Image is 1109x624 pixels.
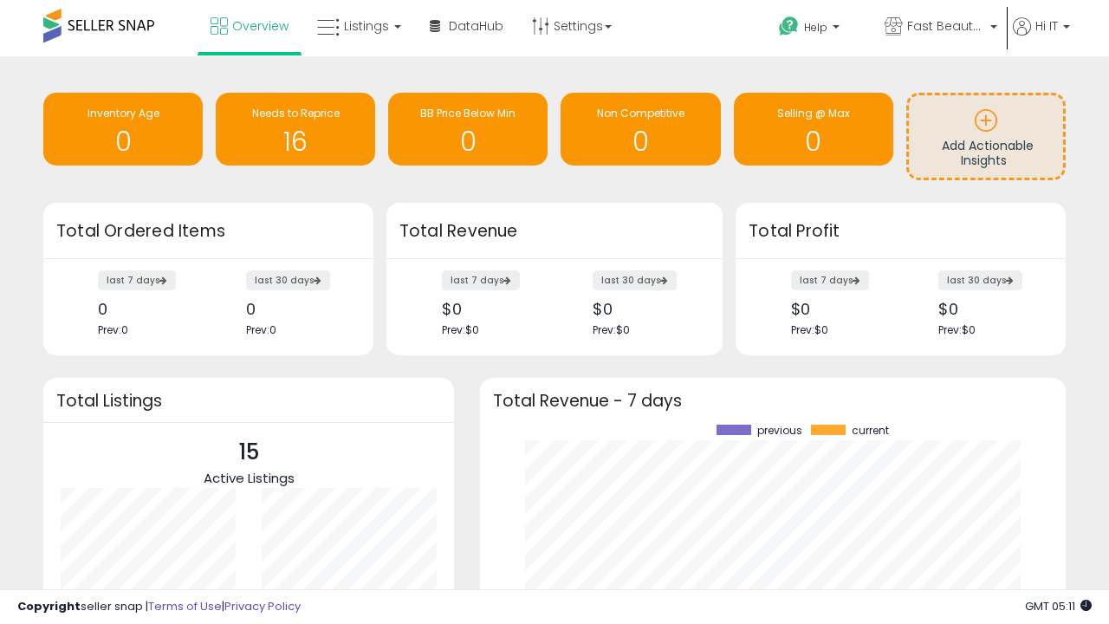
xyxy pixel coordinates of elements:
h1: 0 [397,127,539,156]
a: Non Competitive 0 [561,93,720,166]
label: last 7 days [791,270,869,290]
span: Active Listings [204,469,295,487]
h3: Total Listings [56,394,441,407]
div: 0 [98,300,195,318]
a: Needs to Reprice 16 [216,93,375,166]
div: 0 [246,300,343,318]
span: Hi IT [1035,17,1058,35]
span: 2025-10-12 05:11 GMT [1025,598,1092,614]
span: Overview [232,17,289,35]
a: Add Actionable Insights [909,95,1063,178]
h3: Total Profit [749,219,1053,244]
div: $0 [791,300,888,318]
h1: 16 [224,127,366,156]
a: Inventory Age 0 [43,93,203,166]
span: Help [804,20,827,35]
span: Prev: 0 [98,322,128,337]
a: BB Price Below Min 0 [388,93,548,166]
span: Fast Beauty ([GEOGRAPHIC_DATA]) [907,17,985,35]
h1: 0 [743,127,885,156]
div: seller snap | | [17,599,301,615]
h1: 0 [52,127,194,156]
span: Non Competitive [597,106,684,120]
span: DataHub [449,17,503,35]
a: Hi IT [1013,17,1070,56]
p: 15 [204,436,295,469]
span: Prev: 0 [246,322,276,337]
span: Prev: $0 [791,322,828,337]
h3: Total Revenue - 7 days [493,394,1053,407]
span: Needs to Reprice [252,106,340,120]
label: last 7 days [442,270,520,290]
span: Inventory Age [88,106,159,120]
label: last 7 days [98,270,176,290]
span: previous [757,425,802,437]
h1: 0 [569,127,711,156]
span: BB Price Below Min [420,106,516,120]
strong: Copyright [17,598,81,614]
label: last 30 days [593,270,677,290]
span: Prev: $0 [593,322,630,337]
span: Prev: $0 [938,322,976,337]
span: Listings [344,17,389,35]
label: last 30 days [246,270,330,290]
a: Terms of Use [148,598,222,614]
a: Selling @ Max 0 [734,93,893,166]
h3: Total Revenue [399,219,710,244]
div: $0 [938,300,1035,318]
label: last 30 days [938,270,1022,290]
i: Get Help [778,16,800,37]
div: $0 [593,300,692,318]
span: current [852,425,889,437]
span: Add Actionable Insights [942,137,1034,170]
span: Prev: $0 [442,322,479,337]
a: Privacy Policy [224,598,301,614]
div: $0 [442,300,542,318]
h3: Total Ordered Items [56,219,360,244]
a: Help [765,3,869,56]
span: Selling @ Max [777,106,850,120]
